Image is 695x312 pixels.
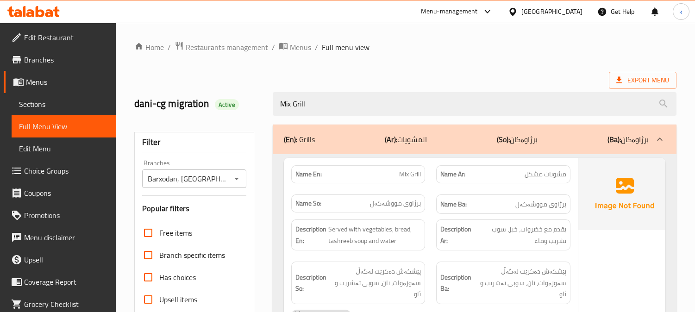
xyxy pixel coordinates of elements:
[272,42,275,53] li: /
[168,42,171,53] li: /
[473,266,566,300] span: پێشکەش دەکرێت لەگەڵ سەوزەوات، نان، سوپی تەشریب و ئاو
[142,203,246,214] h3: Popular filters
[24,54,109,65] span: Branches
[215,99,239,110] div: Active
[4,182,116,204] a: Coupons
[440,224,474,246] strong: Description Ar:
[679,6,682,17] span: k
[12,137,116,160] a: Edit Menu
[12,115,116,137] a: Full Menu View
[24,187,109,199] span: Coupons
[134,97,262,111] h2: dani-cg migration
[607,132,621,146] b: (Ba):
[4,226,116,249] a: Menu disclaimer
[616,75,669,86] span: Export Menu
[12,93,116,115] a: Sections
[284,134,315,145] p: Grills
[273,125,676,154] div: (En): Grills(Ar):المشويات(So):برژاوەکان(Ba):برژاوەکان
[440,169,465,179] strong: Name Ar:
[4,49,116,71] a: Branches
[24,254,109,265] span: Upsell
[279,41,311,53] a: Menus
[24,210,109,221] span: Promotions
[24,32,109,43] span: Edit Restaurant
[186,42,268,53] span: Restaurants management
[159,250,225,261] span: Branch specific items
[290,42,311,53] span: Menus
[273,92,676,116] input: search
[322,42,369,53] span: Full menu view
[295,199,321,208] strong: Name So:
[159,294,197,305] span: Upsell items
[19,143,109,154] span: Edit Menu
[142,132,246,152] div: Filter
[4,271,116,293] a: Coverage Report
[515,199,566,210] span: برژاوی مووشەکەل
[159,272,196,283] span: Has choices
[385,132,397,146] b: (Ar):
[295,224,326,246] strong: Description En:
[525,169,566,179] span: مشويات مشكل
[521,6,582,17] div: [GEOGRAPHIC_DATA]
[215,100,239,109] span: Active
[230,172,243,185] button: Open
[24,276,109,287] span: Coverage Report
[26,76,109,87] span: Menus
[609,72,676,89] span: Export Menu
[159,227,192,238] span: Free items
[295,169,322,179] strong: Name En:
[370,199,421,208] span: برژاوی مووشەکەل
[284,132,297,146] b: (En):
[24,165,109,176] span: Choice Groups
[476,224,566,246] span: يقدم مع خضروات، خبز، سوب تشريب وماء
[175,41,268,53] a: Restaurants management
[578,158,671,230] img: Ae5nvW7+0k+MAAAAAElFTkSuQmCC
[385,134,427,145] p: المشويات
[295,272,326,294] strong: Description So:
[607,134,649,145] p: برژاوەکان
[134,42,164,53] a: Home
[134,41,676,53] nav: breadcrumb
[497,132,510,146] b: (So):
[399,169,421,179] span: Mix Grill
[4,249,116,271] a: Upsell
[19,99,109,110] span: Sections
[4,204,116,226] a: Promotions
[315,42,318,53] li: /
[440,272,471,294] strong: Description Ba:
[440,199,467,210] strong: Name Ba:
[328,266,421,300] span: پێشکەش دەکرێت لەگەڵ سەوزەوات، نان، سوپی تەشریب و ئاو
[328,224,421,246] span: Served with vegetables, bread, tashreeb soup and water
[24,299,109,310] span: Grocery Checklist
[24,232,109,243] span: Menu disclaimer
[421,6,478,17] div: Menu-management
[19,121,109,132] span: Full Menu View
[4,160,116,182] a: Choice Groups
[4,26,116,49] a: Edit Restaurant
[4,71,116,93] a: Menus
[497,134,538,145] p: برژاوەکان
